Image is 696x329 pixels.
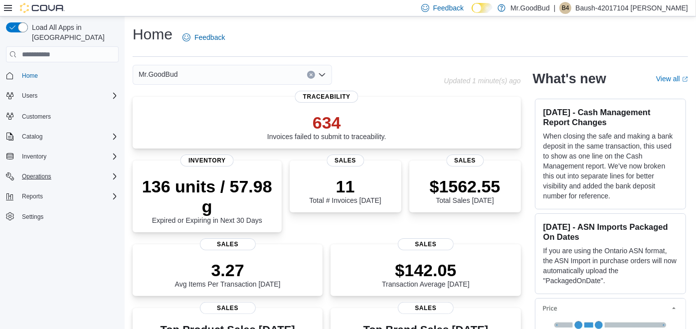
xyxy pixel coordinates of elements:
span: Feedback [194,32,225,42]
span: Sales [200,238,256,250]
span: Settings [18,210,119,223]
h2: What's new [533,71,606,87]
button: Reports [18,190,47,202]
p: When closing the safe and making a bank deposit in the same transaction, this used to show as one... [543,131,678,201]
span: Users [18,90,119,102]
span: Sales [398,238,454,250]
div: Total Sales [DATE] [430,176,501,204]
button: Home [2,68,123,83]
p: $142.05 [382,260,470,280]
div: Avg Items Per Transaction [DATE] [175,260,281,288]
a: Home [18,70,42,82]
span: Inventory [18,151,119,163]
p: Mr.GoodBud [511,2,550,14]
a: View allExternal link [656,75,688,83]
button: Users [18,90,41,102]
p: 3.27 [175,260,281,280]
button: Open list of options [318,71,326,79]
button: Users [2,89,123,103]
p: | [554,2,556,14]
span: Catalog [18,131,119,143]
a: Feedback [178,27,229,47]
span: Settings [22,213,43,221]
span: B4 [562,2,569,14]
span: Feedback [433,3,464,13]
p: 11 [309,176,381,196]
span: Operations [18,170,119,182]
input: Dark Mode [472,3,493,13]
svg: External link [682,76,688,82]
span: Mr.GoodBud [139,68,178,80]
span: Sales [398,302,454,314]
span: Sales [327,155,364,166]
h3: [DATE] - Cash Management Report Changes [543,107,678,127]
button: Settings [2,209,123,224]
div: Expired or Expiring in Next 30 Days [141,176,274,224]
button: Reports [2,189,123,203]
div: Baush-42017104 Richardson [559,2,571,14]
span: Sales [446,155,484,166]
span: Home [18,69,119,82]
span: Reports [18,190,119,202]
div: Invoices failed to submit to traceability. [267,113,386,141]
span: Home [22,72,38,80]
span: Inventory [22,153,46,161]
span: Catalog [22,133,42,141]
span: Load All Apps in [GEOGRAPHIC_DATA] [28,22,119,42]
span: Customers [22,113,51,121]
p: Baush-42017104 [PERSON_NAME] [575,2,688,14]
p: 136 units / 57.98 g [141,176,274,216]
img: Cova [20,3,65,13]
span: Traceability [295,91,358,103]
button: Customers [2,109,123,123]
p: $1562.55 [430,176,501,196]
a: Settings [18,211,47,223]
button: Operations [2,169,123,183]
a: Customers [18,111,55,123]
span: Inventory [180,155,234,166]
button: Inventory [18,151,50,163]
nav: Complex example [6,64,119,250]
p: If you are using the Ontario ASN format, the ASN Import in purchase orders will now automatically... [543,246,678,286]
span: Reports [22,192,43,200]
span: Customers [18,110,119,122]
button: Catalog [18,131,46,143]
span: Users [22,92,37,100]
h1: Home [133,24,173,44]
p: 634 [267,113,386,133]
span: Operations [22,172,51,180]
button: Inventory [2,150,123,164]
div: Total # Invoices [DATE] [309,176,381,204]
div: Transaction Average [DATE] [382,260,470,288]
button: Catalog [2,130,123,144]
span: Sales [200,302,256,314]
button: Operations [18,170,55,182]
h3: [DATE] - ASN Imports Packaged On Dates [543,222,678,242]
button: Clear input [307,71,315,79]
p: Updated 1 minute(s) ago [444,77,521,85]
